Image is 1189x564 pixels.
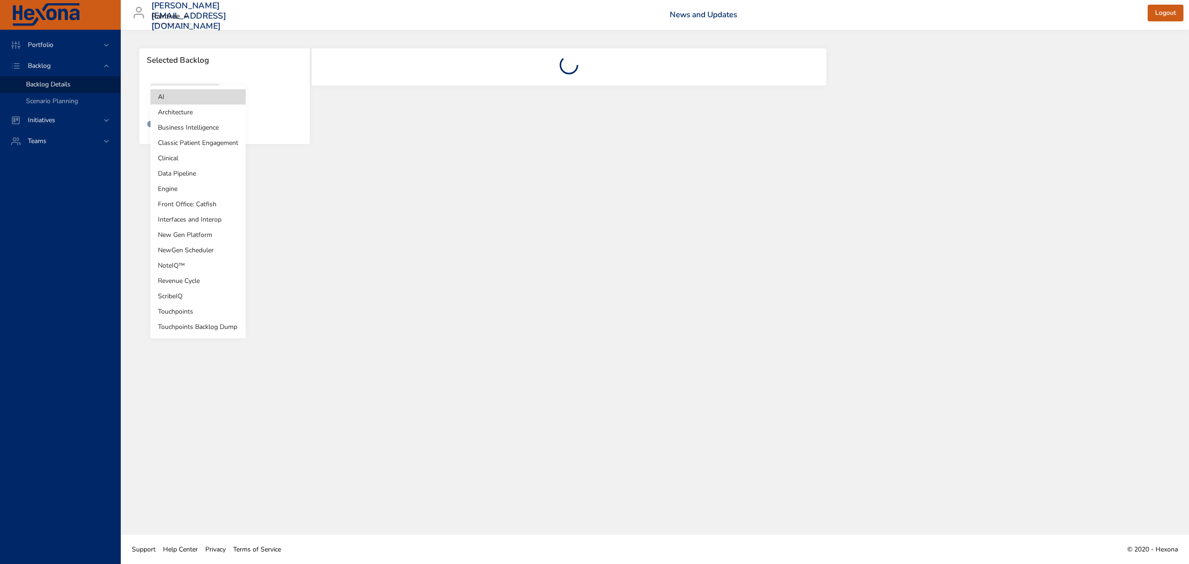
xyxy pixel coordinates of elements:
[150,319,246,334] li: Touchpoints Backlog Dump
[150,212,246,227] li: Interfaces and Interop
[150,166,246,181] li: Data Pipeline
[150,89,246,105] li: AI
[150,197,246,212] li: Front Office: Catfish
[150,243,246,258] li: NewGen Scheduler
[150,289,246,304] li: ScribeIQ
[150,227,246,243] li: New Gen Platform
[150,135,246,151] li: Classic Patient Engagement
[150,304,246,319] li: Touchpoints
[150,120,246,135] li: Business Intelligence
[150,105,246,120] li: Architecture
[150,151,246,166] li: Clinical
[150,181,246,197] li: Engine
[150,273,246,289] li: Revenue Cycle
[150,258,246,273] li: NoteIQ™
